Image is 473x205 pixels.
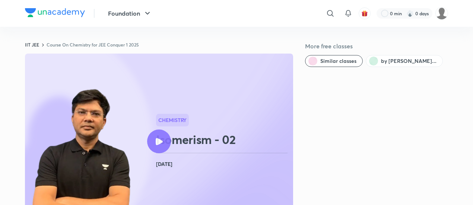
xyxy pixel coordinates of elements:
[361,10,368,17] img: avatar
[435,7,448,20] img: Rounak Sharma
[359,7,371,19] button: avatar
[25,42,39,48] a: IIT JEE
[406,10,414,17] img: streak
[305,42,448,51] h5: More free classes
[47,42,139,48] a: Course On Chemistry for JEE Conquer 1 2025
[320,57,356,65] span: Similar classes
[366,55,443,67] button: by Harendra Singh Parihar
[381,57,437,65] span: by Harendra Singh Parihar
[25,8,85,17] img: Company Logo
[305,55,363,67] button: Similar classes
[104,6,156,21] button: Foundation
[156,132,290,147] h2: Isomerism - 02
[25,8,85,19] a: Company Logo
[156,159,290,169] h4: [DATE]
